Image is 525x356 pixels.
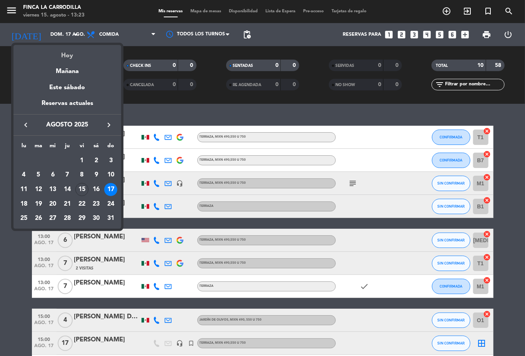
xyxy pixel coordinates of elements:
td: 29 de agosto de 2025 [75,211,89,226]
td: 21 de agosto de 2025 [60,197,75,211]
div: 17 [104,183,117,196]
div: 6 [46,168,59,181]
div: 22 [75,198,88,211]
div: 9 [90,168,103,181]
td: 30 de agosto de 2025 [89,211,104,226]
th: sábado [89,141,104,153]
td: 6 de agosto de 2025 [45,168,60,182]
th: martes [31,141,46,153]
div: 5 [32,168,45,181]
div: 4 [17,168,30,181]
div: 11 [17,183,30,196]
div: 1 [75,154,88,167]
div: 29 [75,212,88,225]
th: lunes [17,141,31,153]
td: 11 de agosto de 2025 [17,182,31,197]
div: 24 [104,198,117,211]
div: 14 [61,183,74,196]
td: AGO. [17,153,75,168]
div: 31 [104,212,117,225]
td: 23 de agosto de 2025 [89,197,104,211]
div: Este sábado [13,77,121,98]
th: miércoles [45,141,60,153]
div: 23 [90,198,103,211]
td: 26 de agosto de 2025 [31,211,46,226]
td: 5 de agosto de 2025 [31,168,46,182]
td: 16 de agosto de 2025 [89,182,104,197]
td: 4 de agosto de 2025 [17,168,31,182]
td: 24 de agosto de 2025 [103,197,118,211]
div: 21 [61,198,74,211]
div: 7 [61,168,74,181]
div: 8 [75,168,88,181]
td: 2 de agosto de 2025 [89,153,104,168]
div: 15 [75,183,88,196]
div: 26 [32,212,45,225]
div: 2 [90,154,103,167]
td: 19 de agosto de 2025 [31,197,46,211]
div: Reservas actuales [13,98,121,114]
td: 9 de agosto de 2025 [89,168,104,182]
td: 7 de agosto de 2025 [60,168,75,182]
div: 10 [104,168,117,181]
td: 10 de agosto de 2025 [103,168,118,182]
td: 8 de agosto de 2025 [75,168,89,182]
div: 18 [17,198,30,211]
td: 14 de agosto de 2025 [60,182,75,197]
div: 25 [17,212,30,225]
button: keyboard_arrow_right [102,120,116,130]
th: jueves [60,141,75,153]
div: Hoy [13,45,121,61]
div: 27 [46,212,59,225]
div: 3 [104,154,117,167]
td: 17 de agosto de 2025 [103,182,118,197]
td: 22 de agosto de 2025 [75,197,89,211]
i: keyboard_arrow_right [104,120,113,130]
td: 1 de agosto de 2025 [75,153,89,168]
div: 12 [32,183,45,196]
span: agosto 2025 [33,120,102,130]
td: 27 de agosto de 2025 [45,211,60,226]
div: Mañana [13,61,121,77]
td: 25 de agosto de 2025 [17,211,31,226]
div: 28 [61,212,74,225]
div: 20 [46,198,59,211]
div: 19 [32,198,45,211]
i: keyboard_arrow_left [21,120,30,130]
td: 28 de agosto de 2025 [60,211,75,226]
th: viernes [75,141,89,153]
td: 15 de agosto de 2025 [75,182,89,197]
div: 13 [46,183,59,196]
div: 30 [90,212,103,225]
div: 16 [90,183,103,196]
td: 12 de agosto de 2025 [31,182,46,197]
button: keyboard_arrow_left [19,120,33,130]
th: domingo [103,141,118,153]
td: 20 de agosto de 2025 [45,197,60,211]
td: 18 de agosto de 2025 [17,197,31,211]
td: 13 de agosto de 2025 [45,182,60,197]
td: 31 de agosto de 2025 [103,211,118,226]
td: 3 de agosto de 2025 [103,153,118,168]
